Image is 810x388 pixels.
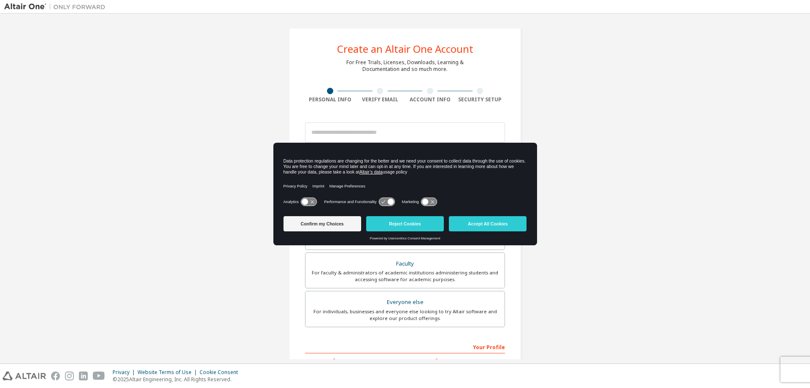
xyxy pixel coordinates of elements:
div: Cookie Consent [200,369,243,376]
div: For Free Trials, Licenses, Downloads, Learning & Documentation and so much more. [346,59,464,73]
p: © 2025 Altair Engineering, Inc. All Rights Reserved. [113,376,243,383]
label: First Name [305,358,402,364]
div: Privacy [113,369,138,376]
img: Altair One [4,3,110,11]
div: Security Setup [455,96,505,103]
div: Faculty [310,258,499,270]
div: For faculty & administrators of academic institutions administering students and accessing softwa... [310,269,499,283]
div: Create an Altair One Account [337,44,473,54]
div: Everyone else [310,296,499,308]
img: altair_logo.svg [3,372,46,380]
div: For individuals, businesses and everyone else looking to try Altair software and explore our prod... [310,308,499,322]
div: Your Profile [305,340,505,353]
div: Account Info [405,96,455,103]
img: facebook.svg [51,372,60,380]
div: Verify Email [355,96,405,103]
div: Website Terms of Use [138,369,200,376]
div: Personal Info [305,96,355,103]
img: youtube.svg [93,372,105,380]
label: Last Name [408,358,505,364]
img: instagram.svg [65,372,74,380]
img: linkedin.svg [79,372,88,380]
